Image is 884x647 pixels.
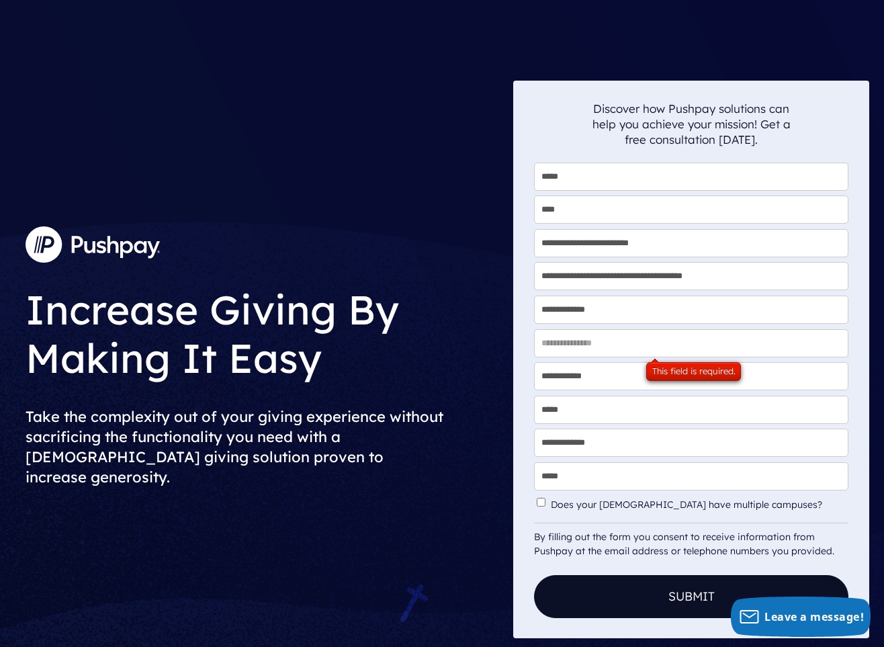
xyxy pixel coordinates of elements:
h1: Increase Giving By Making It Easy [26,275,502,386]
div: By filling out the form you consent to receive information from Pushpay at the email address or t... [534,523,848,558]
h2: Take the complexity out of your giving experience without sacrificing the functionality you need ... [26,396,502,498]
button: Submit [534,575,848,618]
p: Discover how Pushpay solutions can help you achieve your mission! Get a free consultation [DATE]. [592,101,791,147]
div: This field is required. [646,362,742,381]
label: Does your [DEMOGRAPHIC_DATA] have multiple campuses? [551,499,846,511]
span: Leave a message! [764,609,864,624]
button: Leave a message! [731,597,871,637]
